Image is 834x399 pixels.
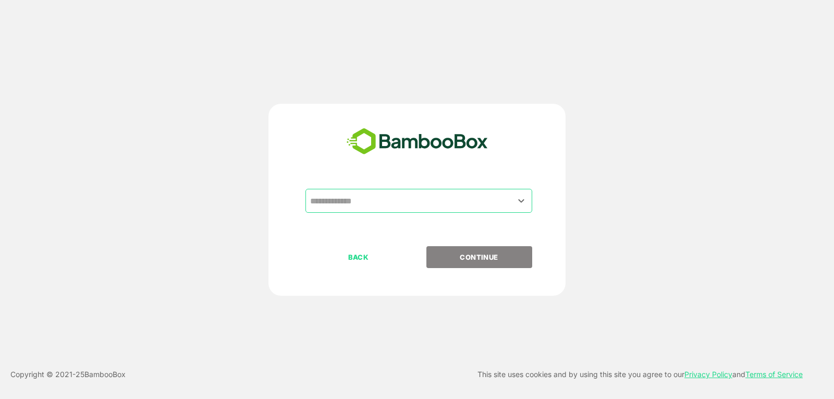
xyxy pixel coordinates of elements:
button: BACK [305,246,411,268]
p: Copyright © 2021- 25 BambooBox [10,368,126,381]
p: CONTINUE [427,251,531,263]
p: This site uses cookies and by using this site you agree to our and [477,368,803,381]
button: CONTINUE [426,246,532,268]
img: bamboobox [341,125,494,159]
a: Terms of Service [745,370,803,379]
a: Privacy Policy [684,370,732,379]
p: BACK [306,251,411,263]
button: Open [514,194,529,208]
